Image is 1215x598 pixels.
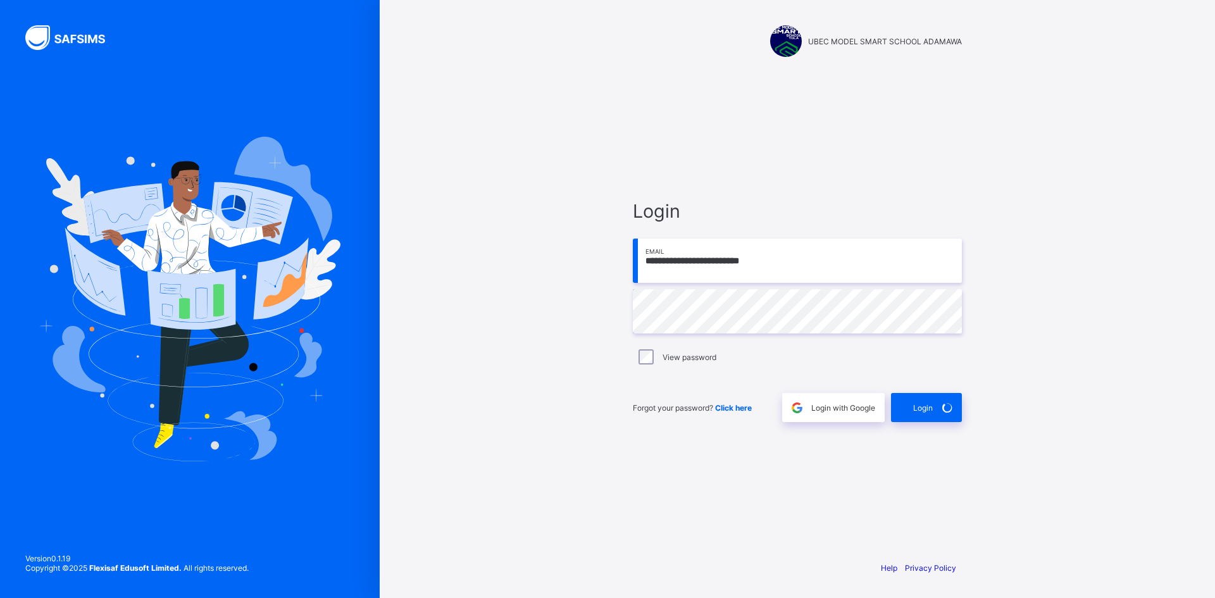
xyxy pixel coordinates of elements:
strong: Flexisaf Edusoft Limited. [89,563,182,573]
span: Login with Google [811,403,875,413]
span: Login [913,403,933,413]
span: UBEC MODEL SMART SCHOOL ADAMAWA [808,37,962,46]
span: Login [633,200,962,222]
span: Version 0.1.19 [25,554,249,563]
a: Click here [715,403,752,413]
label: View password [663,352,716,362]
img: SAFSIMS Logo [25,25,120,50]
a: Privacy Policy [905,563,956,573]
a: Help [881,563,897,573]
span: Copyright © 2025 All rights reserved. [25,563,249,573]
img: Hero Image [39,137,340,461]
img: google.396cfc9801f0270233282035f929180a.svg [790,401,804,415]
span: Forgot your password? [633,403,752,413]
